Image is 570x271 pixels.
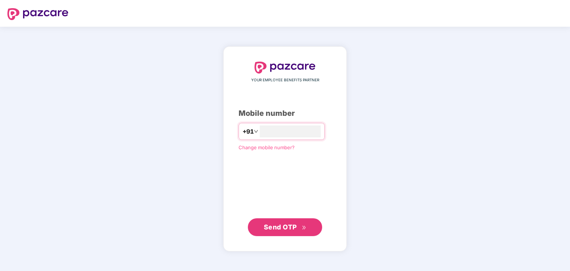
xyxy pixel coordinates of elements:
[255,62,315,74] img: logo
[302,225,307,230] span: double-right
[239,144,295,150] a: Change mobile number?
[254,129,258,134] span: down
[251,77,319,83] span: YOUR EMPLOYEE BENEFITS PARTNER
[264,223,297,231] span: Send OTP
[248,218,322,236] button: Send OTPdouble-right
[7,8,68,20] img: logo
[243,127,254,136] span: +91
[239,108,331,119] div: Mobile number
